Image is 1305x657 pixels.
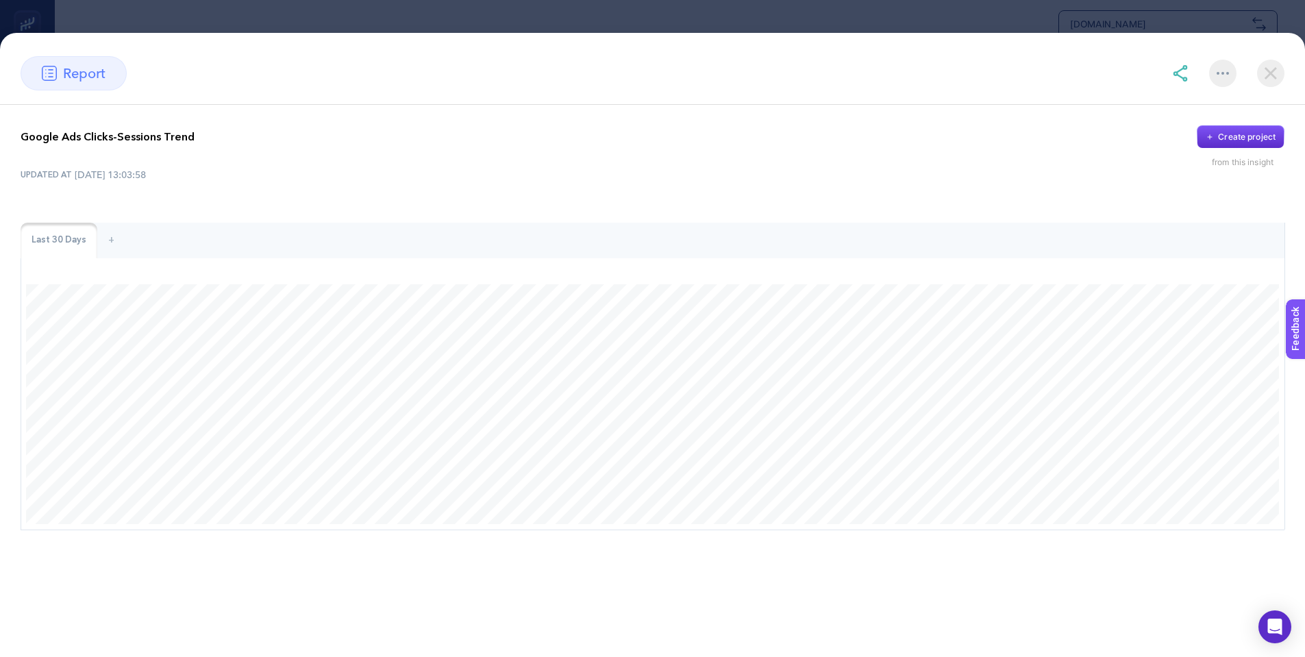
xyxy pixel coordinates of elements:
img: share [1172,65,1189,82]
div: Create project [1218,132,1276,142]
img: close-dialog [1257,60,1284,87]
img: More options [1217,72,1229,75]
span: Feedback [8,4,52,15]
div: + [97,223,125,258]
span: UPDATED AT [21,169,72,180]
div: Last 30 Days [21,223,97,258]
div: from this insight [1212,157,1284,168]
p: Google Ads Clicks-Sessions Trend [21,129,195,145]
div: Open Intercom Messenger [1258,610,1291,643]
time: [DATE] 13:03:58 [75,168,146,182]
span: report [63,63,105,84]
button: Create project [1197,125,1284,149]
img: report [42,66,57,81]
